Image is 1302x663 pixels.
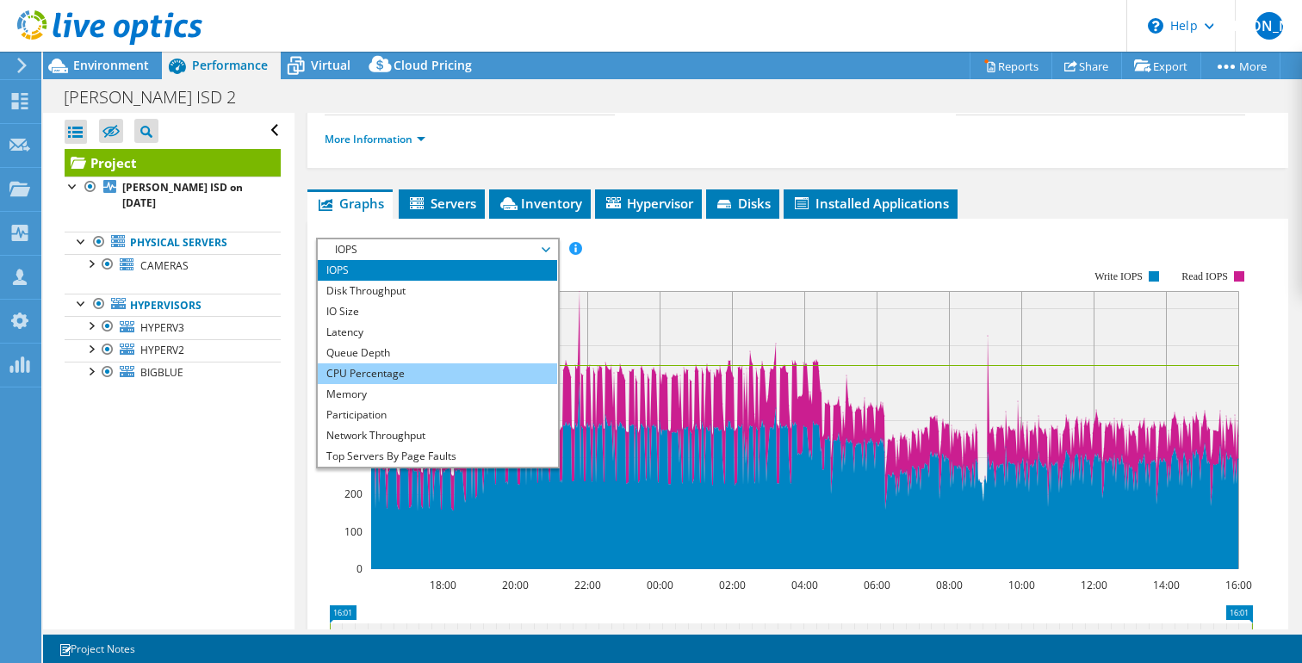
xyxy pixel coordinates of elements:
[574,578,601,592] text: 22:00
[498,195,582,212] span: Inventory
[864,578,890,592] text: 06:00
[715,195,771,212] span: Disks
[318,384,556,405] li: Memory
[140,365,183,380] span: BIGBLUE
[65,316,281,338] a: HYPERV3
[604,195,693,212] span: Hypervisor
[65,294,281,316] a: Hypervisors
[318,260,556,281] li: IOPS
[318,363,556,384] li: CPU Percentage
[1008,578,1035,592] text: 10:00
[1095,270,1144,282] text: Write IOPS
[65,232,281,254] a: Physical Servers
[970,53,1052,79] a: Reports
[936,578,963,592] text: 08:00
[318,343,556,363] li: Queue Depth
[1225,578,1252,592] text: 16:00
[318,446,556,467] li: Top Servers By Page Faults
[719,578,746,592] text: 02:00
[318,405,556,425] li: Participation
[326,239,548,260] span: IOPS
[394,57,472,73] span: Cloud Pricing
[318,425,556,446] li: Network Throughput
[318,322,556,343] li: Latency
[318,281,556,301] li: Disk Throughput
[407,195,476,212] span: Servers
[1051,53,1122,79] a: Share
[1121,53,1201,79] a: Export
[65,362,281,384] a: BIGBLUE
[356,561,363,576] text: 0
[1182,270,1229,282] text: Read IOPS
[46,638,147,660] a: Project Notes
[140,320,184,335] span: HYPERV3
[56,88,263,107] h1: [PERSON_NAME] ISD 2
[647,578,673,592] text: 00:00
[1081,578,1107,592] text: 12:00
[65,254,281,276] a: CAMERAS
[325,132,425,146] a: More Information
[122,180,243,210] b: [PERSON_NAME] ISD on [DATE]
[1148,18,1163,34] svg: \n
[1200,53,1280,79] a: More
[1153,578,1180,592] text: 14:00
[140,343,184,357] span: HYPERV2
[65,149,281,177] a: Project
[344,524,363,539] text: 100
[502,578,529,592] text: 20:00
[192,57,268,73] span: Performance
[73,57,149,73] span: Environment
[344,486,363,501] text: 200
[791,578,818,592] text: 04:00
[430,578,456,592] text: 18:00
[316,195,384,212] span: Graphs
[318,301,556,322] li: IO Size
[792,195,949,212] span: Installed Applications
[65,339,281,362] a: HYPERV2
[65,177,281,214] a: [PERSON_NAME] ISD on [DATE]
[311,57,350,73] span: Virtual
[1255,12,1283,40] span: [PERSON_NAME]
[140,258,189,273] span: CAMERAS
